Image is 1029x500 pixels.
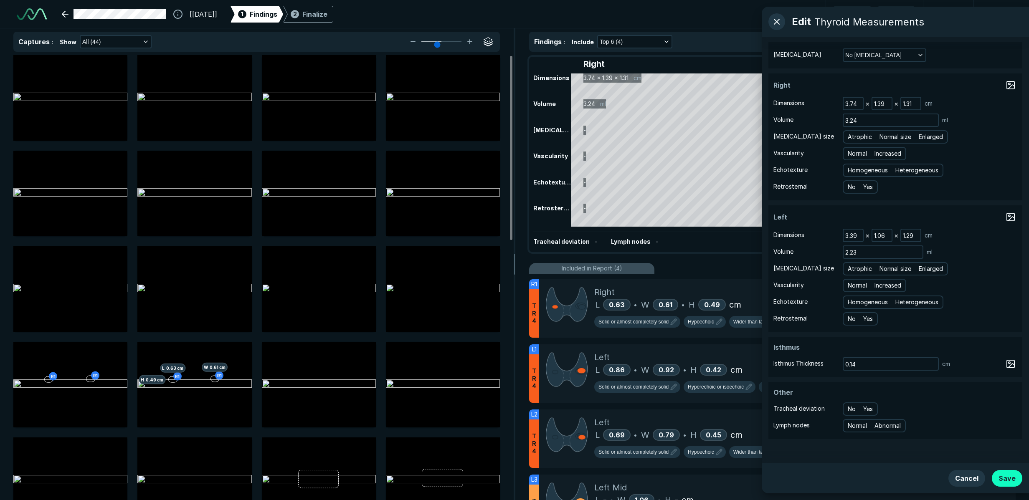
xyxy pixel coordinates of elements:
[659,366,674,374] span: 0.92
[595,238,597,245] span: -
[845,51,902,60] span: No [MEDICAL_DATA]
[773,421,810,430] span: Lymph nodes
[690,364,697,376] span: H
[773,342,836,352] span: Isthmus
[863,314,873,323] span: Yes
[879,264,911,273] span: Normal size
[874,281,901,290] span: Increased
[863,182,873,192] span: Yes
[688,318,714,326] span: Hypoechoic
[730,364,743,376] span: cm
[283,6,333,23] div: 2Finalize
[13,5,50,23] a: See-Mode Logo
[190,9,217,19] span: [[DATE]]
[641,364,649,376] span: W
[529,409,1016,468] li: L2TR4LeftL0.69•W0.79•H0.45cm
[529,344,1016,403] li: L1TR4LeftL0.86•W0.92•H0.42cm
[51,38,53,45] span: :
[18,38,50,46] span: Captures
[682,300,684,310] span: •
[531,280,537,289] span: R1
[848,404,856,414] span: No
[532,432,536,455] span: T R 4
[594,416,610,429] span: Left
[874,421,901,430] span: Abnormal
[814,16,924,28] div: Thyroid Measurements
[773,247,793,256] span: Volume
[927,247,933,257] span: ml
[594,286,615,298] span: Right
[641,298,649,311] span: W
[683,430,686,440] span: •
[892,98,900,109] div: ×
[250,9,277,19] span: Findings
[611,238,651,245] span: Lymph nodes
[773,230,804,240] span: Dimensions
[532,367,536,390] span: T R 4
[529,279,1016,338] li: R1TR4RightL0.63•W0.61•H0.49cm
[139,375,165,384] span: H 0.49 cm
[595,298,600,311] span: L
[595,364,600,376] span: L
[848,166,888,175] span: Homogeneous
[773,98,804,108] span: Dimensions
[773,297,808,306] span: Echotexture
[532,345,537,354] span: L1
[773,280,804,290] span: Vascularity
[833,6,872,23] button: Undo
[773,264,834,273] span: [MEDICAL_DATA] size
[690,429,697,441] span: H
[773,212,836,222] span: Left
[773,359,824,368] span: Isthmus Thickness
[160,364,185,373] span: L 0.63 cm
[792,14,811,29] span: Edit
[863,404,873,414] span: Yes
[895,298,938,307] span: Heterogeneous
[546,351,588,388] img: z5kwAAAABJRU5ErkJggg==
[992,470,1022,487] button: Save
[534,38,562,46] span: Findings
[609,366,625,374] span: 0.86
[562,264,622,273] span: Included in Report (4)
[706,366,721,374] span: 0.42
[659,431,674,439] span: 0.79
[877,6,915,23] button: Redo
[773,404,825,413] span: Tracheal deviation
[895,166,938,175] span: Heterogeneous
[848,149,867,158] span: Normal
[733,318,765,326] span: Wider than tall
[773,182,808,191] span: Retrosternal
[634,300,637,310] span: •
[231,6,283,23] div: 1Findings
[595,429,600,441] span: L
[864,230,872,241] div: ×
[641,429,649,441] span: W
[773,50,821,59] span: [MEDICAL_DATA]
[241,10,243,18] span: 1
[531,475,537,484] span: L3
[532,302,536,325] span: T R 4
[634,365,637,375] span: •
[659,301,672,309] span: 0.61
[600,37,623,46] span: Top 6 (4)
[892,230,900,241] div: ×
[302,9,327,19] div: Finalize
[656,238,658,245] span: -
[848,421,867,430] span: Normal
[533,238,590,245] span: Tracheal deviation
[848,182,856,192] span: No
[546,416,588,453] img: frnwuYb5m6vQRg4CGJOw4q9mb4fPKFGecI0F6JXw9Eln8BpdtXqnLTliiW9s9oqk23WhSockRc+1URxQCCgGFgEJAIaAQUAgo...
[598,448,669,456] span: Solid or almost completely solid
[634,430,637,440] span: •
[563,38,565,45] span: :
[773,115,793,124] span: Volume
[572,38,594,46] span: Include
[598,383,669,391] span: Solid or almost completely solid
[925,231,933,240] span: cm
[609,431,625,439] span: 0.69
[942,116,948,125] span: ml
[683,365,686,375] span: •
[919,132,943,141] span: Enlarged
[879,132,911,141] span: Normal size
